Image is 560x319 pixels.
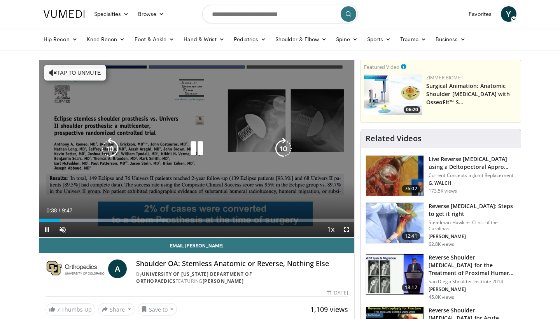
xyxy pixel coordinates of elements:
[366,254,423,294] img: Q2xRg7exoPLTwO8X4xMDoxOjA4MTsiGN.150x105_q85_crop-smart_upscale.jpg
[429,202,516,218] h3: Reverse [MEDICAL_DATA]: Steps to get it right
[404,106,420,113] span: 06:20
[339,222,354,237] button: Fullscreen
[431,32,471,47] a: Business
[429,254,516,277] h3: Reverse Shoulder [MEDICAL_DATA] for the Treatment of Proximal Humeral …
[310,305,348,314] span: 1,109 views
[402,232,420,240] span: 12:41
[429,279,516,285] p: San Diego Shoulder Institute 2014
[59,207,60,214] span: /
[45,259,105,278] img: University of Colorado Department of Orthopaedics
[364,63,399,70] small: Featured Video
[426,74,464,81] a: Zimmer Biomet
[39,238,354,253] a: Email [PERSON_NAME]
[429,294,454,300] p: 45.0K views
[229,32,271,47] a: Pediatrics
[429,241,454,247] p: 62.8K views
[402,185,420,193] span: 76:02
[45,303,95,315] a: 7 Thumbs Up
[366,254,516,300] a: 18:12 Reverse Shoulder [MEDICAL_DATA] for the Treatment of Proximal Humeral … San Diego Shoulder ...
[364,74,422,115] img: 84e7f812-2061-4fff-86f6-cdff29f66ef4.150x105_q85_crop-smart_upscale.jpg
[366,156,423,196] img: 684033_3.png.150x105_q85_crop-smart_upscale.jpg
[402,284,420,291] span: 18:12
[179,32,229,47] a: Hand & Wrist
[429,188,457,194] p: 173.5K views
[44,65,106,81] button: Tap to unmute
[366,155,516,196] a: 76:02 Live Reverse [MEDICAL_DATA] using a Deltopectoral Appro… Current Concepts in Joint Replacem...
[55,222,70,237] button: Unmute
[89,6,133,22] a: Specialties
[202,5,358,23] input: Search topics, interventions
[464,6,496,22] a: Favorites
[136,259,348,268] h4: Shoulder OA: Stemless Anatomic or Reverse, Nothing Else
[271,32,331,47] a: Shoulder & Elbow
[429,233,516,240] p: [PERSON_NAME]
[429,286,516,293] p: [PERSON_NAME]
[429,155,516,171] h3: Live Reverse [MEDICAL_DATA] using a Deltopectoral Appro…
[429,180,516,186] p: G. WALCH
[203,278,244,284] a: [PERSON_NAME]
[362,32,396,47] a: Sports
[501,6,516,22] a: Y
[138,303,177,315] button: Save to
[82,32,130,47] a: Knee Recon
[136,271,252,284] a: University of [US_STATE] Department of Orthopaedics
[39,219,354,222] div: Progress Bar
[39,222,55,237] button: Pause
[133,6,169,22] a: Browse
[108,259,127,278] a: A
[364,74,422,115] a: 06:20
[39,60,354,238] video-js: Video Player
[366,134,422,143] h4: Related Videos
[327,289,348,296] div: [DATE]
[130,32,179,47] a: Foot & Ankle
[39,32,82,47] a: Hip Recon
[46,207,57,214] span: 0:38
[44,10,85,18] img: VuMedi Logo
[323,222,339,237] button: Playback Rate
[98,303,135,315] button: Share
[136,271,348,285] div: By FEATURING
[429,172,516,179] p: Current Concepts in Joint Replacement
[366,203,423,243] img: 326034_0000_1.png.150x105_q85_crop-smart_upscale.jpg
[331,32,362,47] a: Spine
[62,207,72,214] span: 9:47
[429,219,516,232] p: Steadman Hawkins Clinic of the Carolinas
[426,82,510,106] a: Surgical Animation: Anatomic Shoulder [MEDICAL_DATA] with OsseoFit™ S…
[57,306,60,313] span: 7
[395,32,431,47] a: Trauma
[366,202,516,247] a: 12:41 Reverse [MEDICAL_DATA]: Steps to get it right Steadman Hawkins Clinic of the Carolinas [PER...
